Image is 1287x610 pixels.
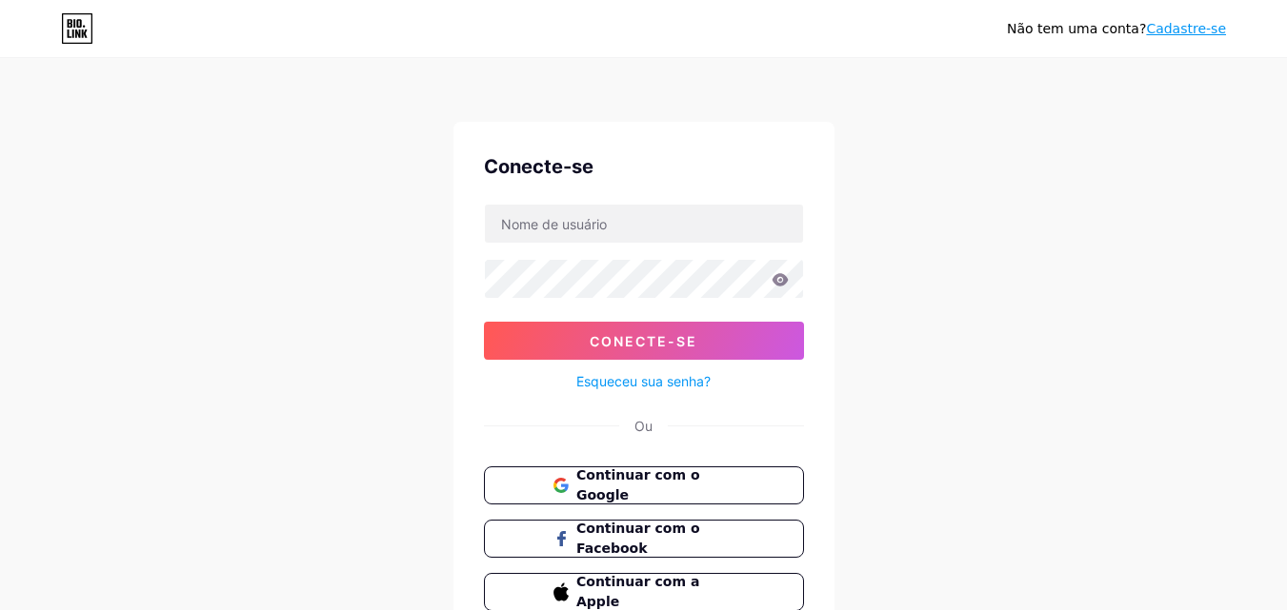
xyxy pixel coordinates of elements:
font: Esqueceu sua senha? [576,373,711,389]
font: Conecte-se [484,155,593,178]
font: Continuar com o Google [576,467,700,502]
font: Ou [634,418,653,434]
font: Continuar com o Facebook [576,521,700,556]
font: Conecte-se [590,333,697,349]
button: Continuar com o Google [484,466,804,504]
a: Esqueceu sua senha? [576,371,711,391]
font: Continuar com a Apple [576,574,699,609]
input: Nome de usuário [485,205,803,243]
button: Conecte-se [484,322,804,360]
font: Não tem uma conta? [1007,21,1146,36]
a: Cadastre-se [1146,21,1226,36]
button: Continuar com o Facebook [484,520,804,558]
